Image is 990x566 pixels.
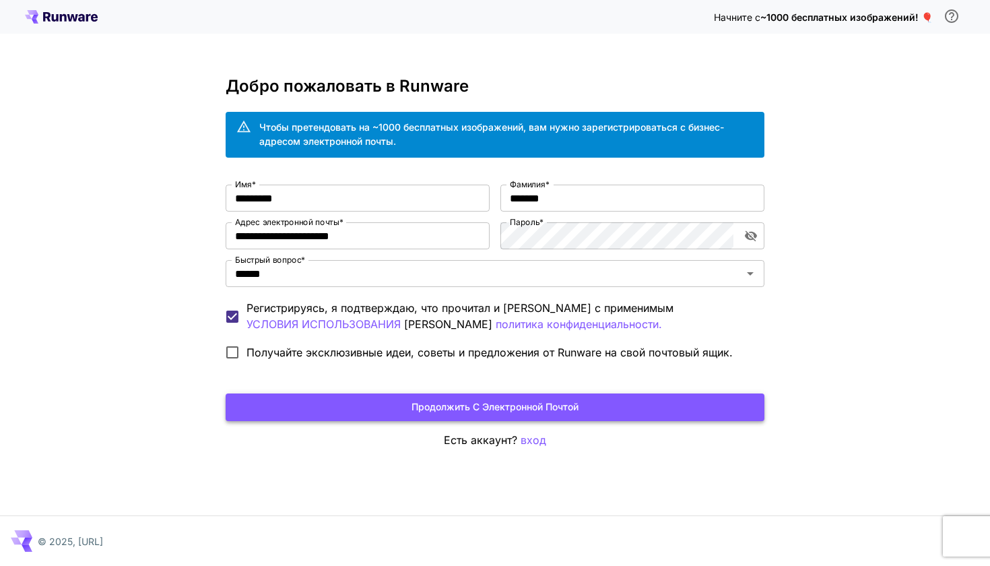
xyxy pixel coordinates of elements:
button: открыть [741,264,760,283]
span: Получайте эксклюзивные идеи, советы и предложения от Runware на свой почтовый ящик. [246,344,733,360]
label: Пароль [510,216,543,228]
p: Регистрируясь, я подтверждаю, что прочитал и [PERSON_NAME] с применимым [PERSON_NAME] [246,300,754,333]
p: Есть аккаунт? [226,432,764,449]
button: переключить видимость пароля [739,224,763,248]
button: Чтобы претендовать на бесплатный кредит, вам необходимо зарегистрироваться с помощью рабочего адр... [938,3,965,30]
button: Регистрируясь, я подтверждаю, что прочитал и [PERSON_NAME] с применимым УСЛОВИЯ ИСПОЛЬЗОВАНИЯ [PE... [496,316,662,333]
label: Быстрый вопрос [235,254,305,265]
span: ~1000 бесплатных изображений! 🎈 [760,11,933,23]
label: Фамилия [510,179,550,190]
p: © 2025, [URL] [38,534,103,548]
label: Адрес электронной почты [235,216,343,228]
h3: Добро пожаловать в Runware [226,77,764,96]
p: политика конфиденциальности. [496,316,662,333]
p: УСЛОВИЯ ИСПОЛЬЗОВАНИЯ [246,316,401,333]
button: вход [521,432,546,449]
button: Регистрируясь, я подтверждаю, что прочитал и [PERSON_NAME] с применимым [PERSON_NAME] политика ко... [246,316,401,333]
div: Чтобы претендовать на ~1000 бесплатных изображений, вам нужно зарегистрироваться с бизнес-адресом... [259,120,754,148]
label: Имя [235,179,256,190]
span: Начните с [714,11,760,23]
button: Продолжить С Электронной Почтой [226,394,764,421]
